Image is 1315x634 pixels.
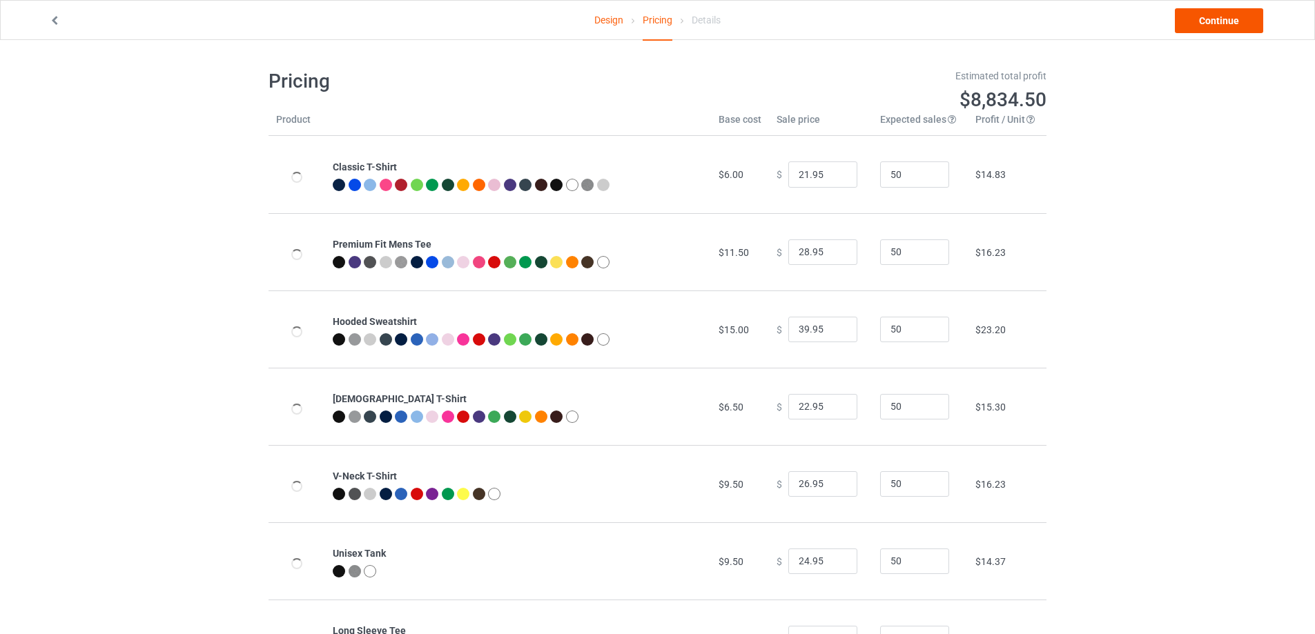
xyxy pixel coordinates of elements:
[269,69,648,94] h1: Pricing
[960,88,1046,111] span: $8,834.50
[777,169,782,180] span: $
[975,169,1006,180] span: $14.83
[719,402,743,413] span: $6.50
[975,479,1006,490] span: $16.23
[269,112,325,136] th: Product
[692,1,721,39] div: Details
[777,555,782,566] span: $
[873,112,968,136] th: Expected sales
[1175,8,1263,33] a: Continue
[975,324,1006,335] span: $23.20
[643,1,672,41] div: Pricing
[333,393,467,404] b: [DEMOGRAPHIC_DATA] T-Shirt
[719,169,743,180] span: $6.00
[968,112,1046,136] th: Profit / Unit
[719,479,743,490] span: $9.50
[711,112,769,136] th: Base cost
[594,1,623,39] a: Design
[719,324,749,335] span: $15.00
[975,402,1006,413] span: $15.30
[719,556,743,567] span: $9.50
[777,478,782,489] span: $
[349,565,361,577] img: heather_texture.png
[395,256,407,268] img: heather_texture.png
[769,112,873,136] th: Sale price
[668,69,1047,83] div: Estimated total profit
[333,316,417,327] b: Hooded Sweatshirt
[333,161,397,172] b: Classic T-Shirt
[581,179,594,191] img: heather_texture.png
[333,239,431,250] b: Premium Fit Mens Tee
[333,548,386,559] b: Unisex Tank
[333,470,397,482] b: V-Neck T-Shirt
[777,246,782,257] span: $
[975,556,1006,567] span: $14.37
[777,401,782,412] span: $
[777,324,782,335] span: $
[719,247,749,258] span: $11.50
[975,247,1006,258] span: $16.23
